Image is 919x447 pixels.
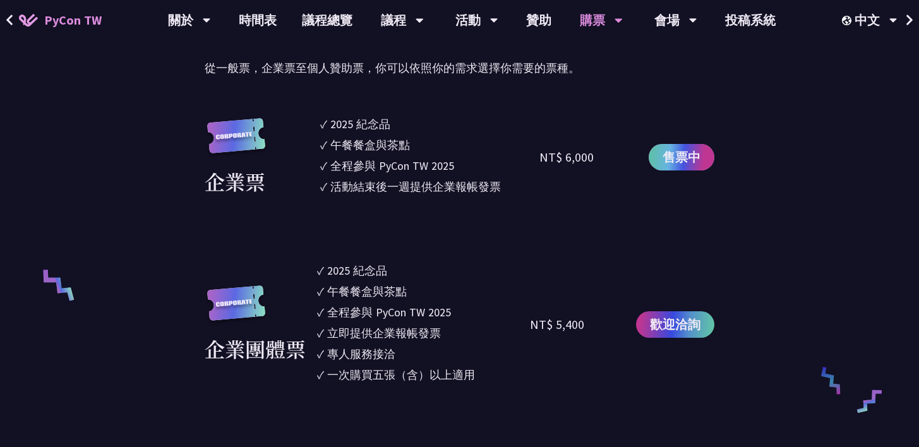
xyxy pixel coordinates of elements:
[205,285,268,334] img: corporate.a587c14.svg
[320,136,539,153] li: ✓
[327,345,395,362] div: 專人服務接洽
[327,366,475,383] div: 一次購買五張（含）以上適用
[320,157,539,174] li: ✓
[317,283,530,300] li: ✓
[317,366,530,383] li: ✓
[44,11,102,30] span: PyCon TW
[663,148,700,167] span: 售票中
[330,157,454,174] div: 全程參與 PyCon TW 2025
[327,325,441,342] div: 立即提供企業報帳發票
[320,178,539,195] li: ✓
[205,118,268,167] img: corporate.a587c14.svg
[636,311,714,338] a: 歡迎洽詢
[317,345,530,362] li: ✓
[327,283,407,300] div: 午餐餐盒與茶點
[205,166,265,196] div: 企業票
[330,178,501,195] div: 活動結束後一週提供企業報帳發票
[539,148,594,167] div: NT$ 6,000
[330,136,410,153] div: 午餐餐盒與茶點
[330,116,390,133] div: 2025 紀念品
[317,325,530,342] li: ✓
[842,16,855,25] img: Locale Icon
[19,14,38,27] img: Home icon of PyCon TW 2025
[530,315,584,334] div: NT$ 5,400
[205,59,714,78] p: 從一般票，企業票至個人贊助票，你可以依照你的需求選擇你需要的票種。
[317,262,530,279] li: ✓
[320,116,539,133] li: ✓
[205,333,306,364] div: 企業團體票
[327,304,451,321] div: 全程參與 PyCon TW 2025
[327,262,387,279] div: 2025 紀念品
[6,4,114,36] a: PyCon TW
[649,144,714,170] a: 售票中
[650,315,700,334] span: 歡迎洽詢
[317,304,530,321] li: ✓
